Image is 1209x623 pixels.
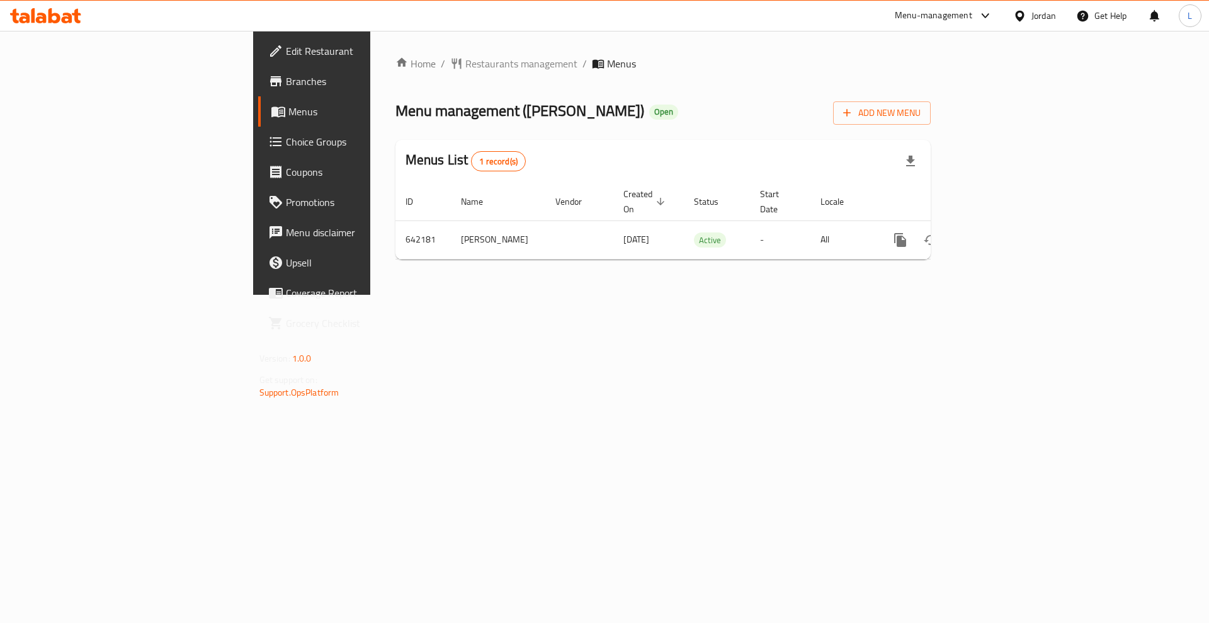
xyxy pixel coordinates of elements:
[461,194,499,209] span: Name
[750,220,810,259] td: -
[258,96,455,127] a: Menus
[843,105,921,121] span: Add New Menu
[555,194,598,209] span: Vendor
[465,56,577,71] span: Restaurants management
[286,195,445,210] span: Promotions
[258,66,455,96] a: Branches
[833,101,931,125] button: Add New Menu
[406,151,526,171] h2: Menus List
[286,255,445,270] span: Upsell
[895,146,926,176] div: Export file
[258,248,455,278] a: Upsell
[286,74,445,89] span: Branches
[406,194,429,209] span: ID
[649,106,678,117] span: Open
[259,350,290,367] span: Version:
[820,194,860,209] span: Locale
[259,384,339,401] a: Support.OpsPlatform
[810,220,875,259] td: All
[471,151,526,171] div: Total records count
[582,56,587,71] li: /
[694,194,735,209] span: Status
[259,372,317,388] span: Get support on:
[760,186,795,217] span: Start Date
[286,316,445,331] span: Grocery Checklist
[450,56,577,71] a: Restaurants management
[649,105,678,120] div: Open
[286,43,445,59] span: Edit Restaurant
[258,217,455,248] a: Menu disclaimer
[916,225,946,255] button: Change Status
[451,220,545,259] td: [PERSON_NAME]
[395,56,931,71] nav: breadcrumb
[607,56,636,71] span: Menus
[258,157,455,187] a: Coupons
[623,231,649,248] span: [DATE]
[258,308,455,338] a: Grocery Checklist
[1188,9,1192,23] span: L
[623,186,669,217] span: Created On
[258,127,455,157] a: Choice Groups
[258,278,455,308] a: Coverage Report
[885,225,916,255] button: more
[472,156,525,168] span: 1 record(s)
[395,96,644,125] span: Menu management ( [PERSON_NAME] )
[286,285,445,300] span: Coverage Report
[694,233,726,248] span: Active
[395,183,1016,260] table: enhanced table
[286,164,445,180] span: Coupons
[288,104,445,119] span: Menus
[875,183,1016,221] th: Actions
[1031,9,1056,23] div: Jordan
[286,225,445,240] span: Menu disclaimer
[694,232,726,248] div: Active
[258,36,455,66] a: Edit Restaurant
[895,8,972,23] div: Menu-management
[258,187,455,217] a: Promotions
[286,134,445,149] span: Choice Groups
[292,350,312,367] span: 1.0.0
